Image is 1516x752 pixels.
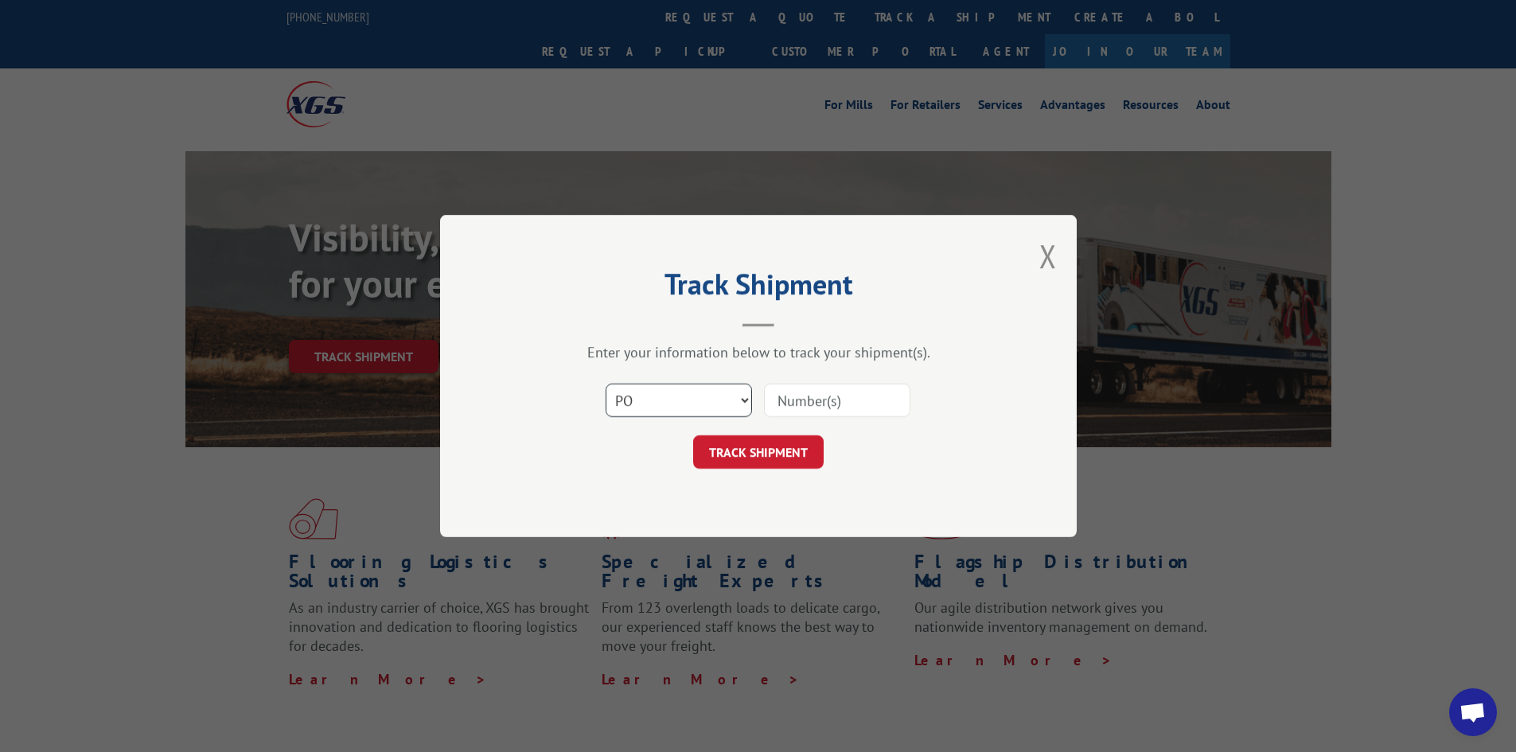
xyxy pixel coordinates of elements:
[764,384,910,417] input: Number(s)
[693,435,824,469] button: TRACK SHIPMENT
[520,343,997,361] div: Enter your information below to track your shipment(s).
[520,273,997,303] h2: Track Shipment
[1449,688,1497,736] a: Open chat
[1039,235,1057,277] button: Close modal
